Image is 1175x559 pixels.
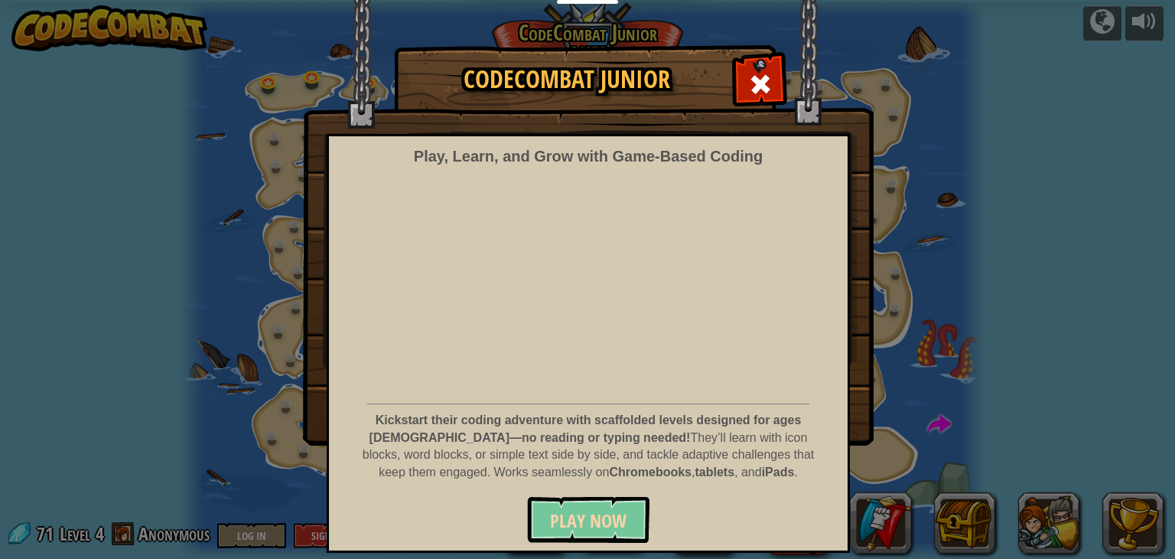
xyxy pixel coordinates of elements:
[410,66,724,93] h1: CodeCombat Junior
[369,414,802,444] strong: Kickstart their coding adventure with scaffolded levels designed for ages [DEMOGRAPHIC_DATA]—no r...
[414,145,763,168] div: Play, Learn, and Grow with Game‑Based Coding
[527,497,649,543] button: Play Now
[362,412,815,482] p: They’ll learn with icon blocks, word blocks, or simple text side by side, and tackle adaptive cha...
[550,508,627,533] span: Play Now
[609,466,692,479] strong: Chromebooks
[762,466,795,479] strong: iPads
[695,466,734,479] strong: tablets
